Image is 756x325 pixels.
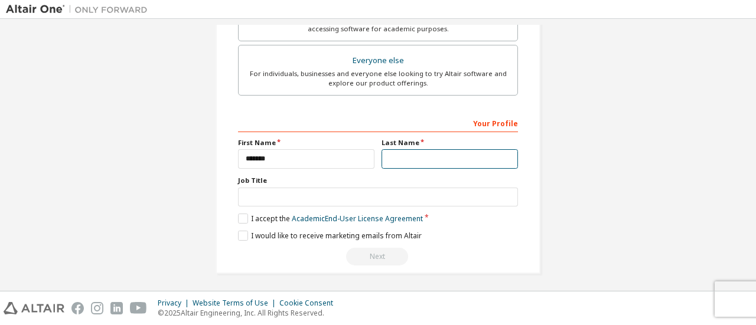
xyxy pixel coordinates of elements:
label: Job Title [238,176,518,185]
img: youtube.svg [130,302,147,314]
label: I would like to receive marketing emails from Altair [238,231,422,241]
div: Everyone else [246,52,510,69]
div: Your Profile [238,113,518,132]
div: Cookie Consent [279,298,340,308]
label: Last Name [382,138,518,147]
img: instagram.svg [91,302,103,314]
div: You need to provide your academic email [238,248,518,265]
label: I accept the [238,214,423,224]
div: For individuals, businesses and everyone else looking to try Altair software and explore our prod... [246,69,510,88]
label: First Name [238,138,374,147]
div: For faculty & administrators of academic institutions administering students and accessing softwa... [246,15,510,34]
img: altair_logo.svg [4,302,64,314]
img: linkedin.svg [110,302,123,314]
a: Academic End-User License Agreement [292,214,423,224]
img: facebook.svg [71,302,84,314]
img: Altair One [6,4,154,15]
p: © 2025 Altair Engineering, Inc. All Rights Reserved. [158,308,340,318]
div: Website Terms of Use [193,298,279,308]
div: Privacy [158,298,193,308]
